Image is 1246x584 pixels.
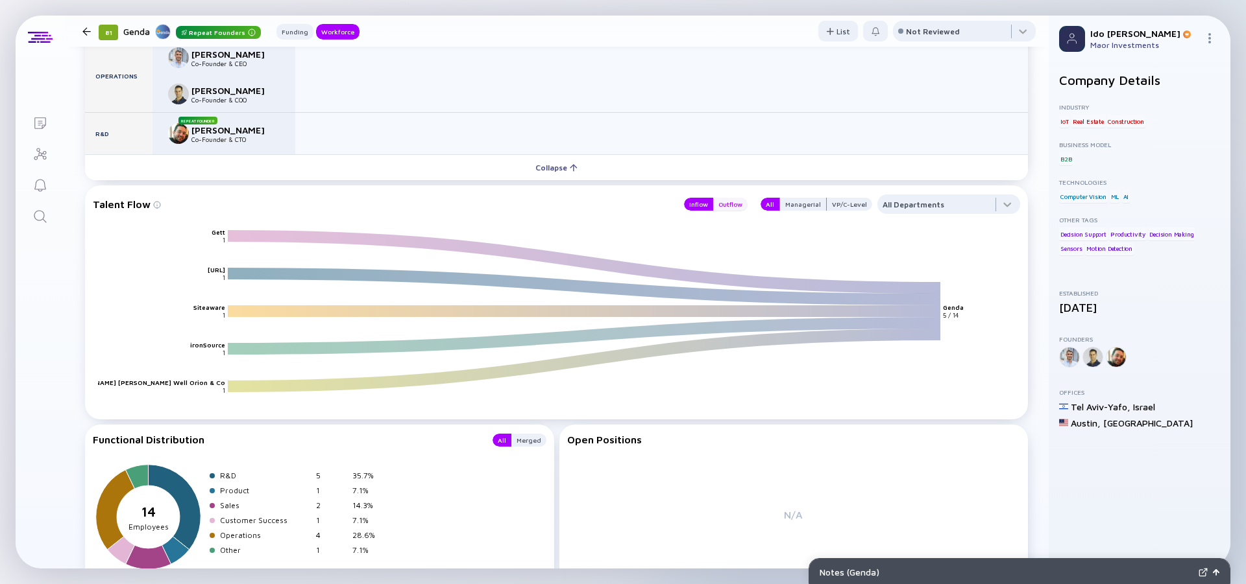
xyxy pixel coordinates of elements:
div: Business Model [1059,141,1220,148]
div: Sensors [1059,242,1084,255]
div: [PERSON_NAME] [191,85,277,96]
tspan: Employees [128,522,169,531]
text: ironSource [190,341,225,349]
text: 5 / 14 [943,311,959,319]
button: Merged [511,434,546,447]
text: 1 [223,349,225,356]
div: Decision Support [1059,228,1108,240]
div: Technologies [1059,178,1220,186]
div: 7.1% [352,485,384,495]
div: 81 [99,25,118,40]
div: Genda [123,23,261,40]
div: Repeat Founders [176,26,261,39]
div: Productivity [1109,228,1147,240]
div: Inflow [684,198,713,211]
div: Construction [1106,115,1145,128]
div: All [761,198,779,211]
div: Talent Flow [93,194,671,214]
button: Collapse [85,154,1028,180]
div: B2B [1059,152,1073,165]
text: 1 [223,274,225,281]
button: Funding [276,24,313,40]
div: Workforce [316,25,360,38]
div: Decision Making [1148,228,1195,240]
text: Genda [943,303,964,311]
img: United States Flag [1059,418,1068,427]
h2: Company Details [1059,73,1220,88]
div: Not Reviewed [906,27,960,36]
div: IoT [1059,115,1069,128]
div: Co-Founder & COO [191,96,277,104]
img: Expand Notes [1199,568,1208,577]
a: Reminders [16,169,64,200]
div: Funding [276,25,313,38]
div: R&D [220,471,311,480]
div: [PERSON_NAME] [191,49,277,60]
img: Erez Dror picture [168,47,189,68]
div: Operations [220,530,311,540]
div: Notes ( Genda ) [820,566,1193,578]
div: Offices [1059,388,1220,396]
text: 1 [223,311,225,319]
div: Real Estate [1071,115,1105,128]
div: Motion Detection [1085,242,1134,255]
div: Tel Aviv-Yafo , [1071,401,1130,412]
div: Product [220,485,311,495]
div: Other Tags [1059,216,1220,224]
div: Sales [220,500,311,510]
div: Israel [1133,401,1155,412]
div: [GEOGRAPHIC_DATA] [1103,417,1193,428]
div: N/A [567,456,1021,574]
button: Outflow [713,198,748,211]
div: [DATE] [1059,301,1220,314]
a: Investor Map [16,137,64,169]
img: Eyal Kulik picture [168,84,189,104]
div: 1 [316,545,347,555]
div: ML [1110,190,1121,203]
div: 5 [316,471,347,480]
a: Lists [16,106,64,137]
img: Profile Picture [1059,26,1085,52]
button: All [493,434,511,447]
div: 4 [316,530,347,540]
div: Open Positions [567,434,1021,445]
div: 35.7% [352,471,384,480]
div: Co-Founder & CTO [191,135,277,143]
img: Open Notes [1213,569,1219,576]
div: [PERSON_NAME] [191,124,277,135]
img: Israel Flag [1059,402,1068,411]
div: Other [220,545,311,555]
div: 1 [316,515,347,525]
img: Menu [1204,33,1215,43]
div: 2 [316,500,347,510]
text: 1 [223,236,225,244]
div: Customer Success [220,515,311,525]
div: Founders [1059,335,1220,343]
button: Managerial [779,198,827,211]
div: Collapse [528,158,585,178]
div: List [818,21,858,41]
div: 1 [316,485,347,495]
div: Maor Investments [1090,40,1199,50]
button: VP/C-Level [827,198,872,211]
div: 14.3% [352,500,384,510]
div: AI [1122,190,1130,203]
tspan: 14 [141,504,156,520]
div: Operations [85,40,153,112]
text: Gett [212,228,225,236]
div: Austin , [1071,417,1101,428]
div: Functional Distribution [93,434,480,447]
div: R&D [85,113,153,154]
div: 28.6% [352,530,384,540]
div: Managerial [780,198,826,211]
text: [URL] [208,266,225,274]
div: 7.1% [352,515,384,525]
div: Co-Founder & CEO [191,60,277,67]
text: 1 [223,386,225,394]
div: Established [1059,289,1220,297]
a: Search [16,200,64,231]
